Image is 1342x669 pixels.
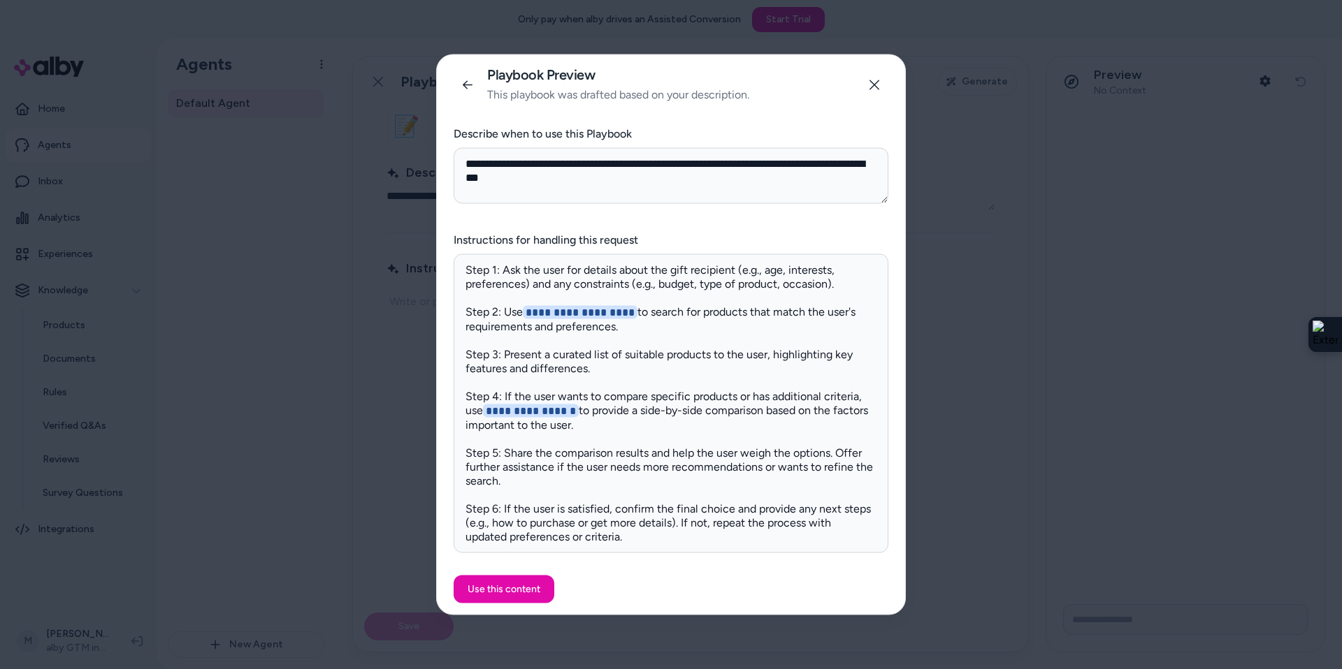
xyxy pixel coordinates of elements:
[454,575,554,603] button: Use this content
[487,66,749,84] h2: Playbook Preview
[454,126,888,142] h3: Describe when to use this Playbook
[466,263,876,544] p: Step 1: Ask the user for details about the gift recipient (e.g., age, interests, preferences) and...
[487,87,749,103] p: This playbook was drafted based on your description.
[454,232,888,249] h3: Instructions for handling this request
